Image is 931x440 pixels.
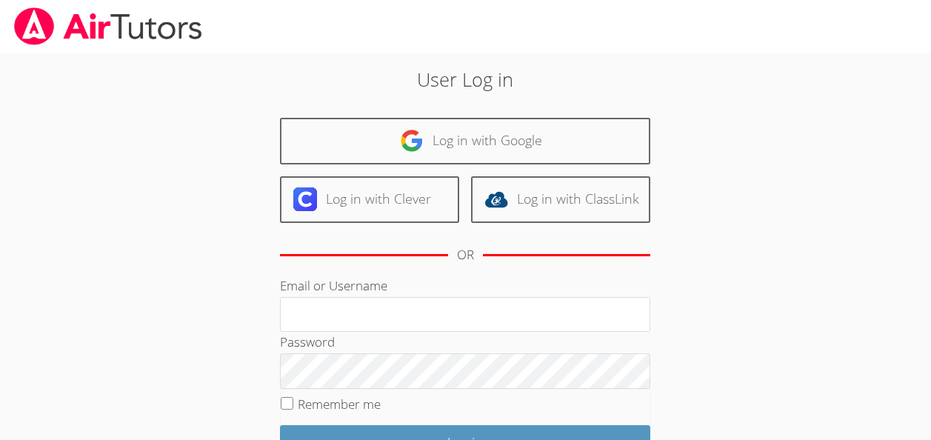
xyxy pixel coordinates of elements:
[214,65,717,93] h2: User Log in
[400,129,424,153] img: google-logo-50288ca7cdecda66e5e0955fdab243c47b7ad437acaf1139b6f446037453330a.svg
[280,176,459,223] a: Log in with Clever
[484,187,508,211] img: classlink-logo-d6bb404cc1216ec64c9a2012d9dc4662098be43eaf13dc465df04b49fa7ab582.svg
[298,396,381,413] label: Remember me
[280,118,650,164] a: Log in with Google
[293,187,317,211] img: clever-logo-6eab21bc6e7a338710f1a6ff85c0baf02591cd810cc4098c63d3a4b26e2feb20.svg
[13,7,204,45] img: airtutors_banner-c4298cdbf04f3fff15de1276eac7730deb9818008684d7c2e4769d2f7ddbe033.png
[280,277,387,294] label: Email or Username
[280,333,335,350] label: Password
[457,244,474,266] div: OR
[471,176,650,223] a: Log in with ClassLink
